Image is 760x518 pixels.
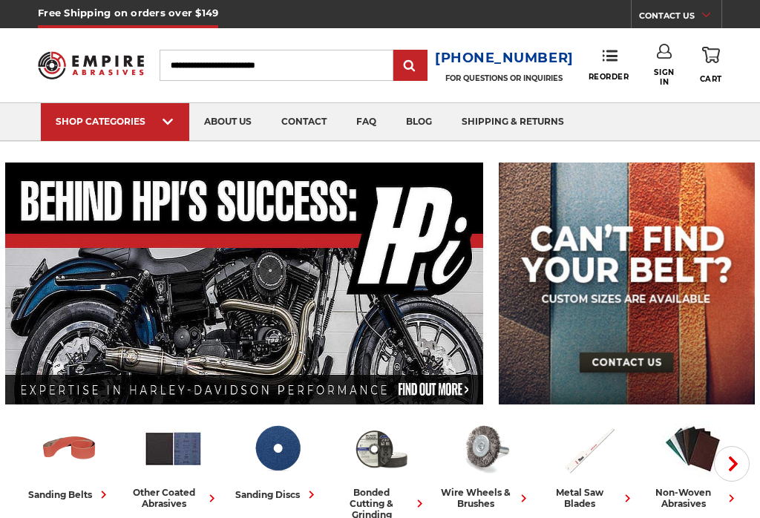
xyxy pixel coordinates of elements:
div: wire wheels & brushes [439,487,531,509]
a: metal saw blades [543,418,635,509]
input: Submit [396,51,425,81]
a: [PHONE_NUMBER] [435,47,574,69]
img: promo banner for custom belts. [499,163,756,404]
img: Wire Wheels & Brushes [454,418,516,479]
a: about us [189,103,266,141]
img: Bonded Cutting & Grinding [350,418,412,479]
span: Cart [700,74,722,84]
a: wire wheels & brushes [439,418,531,509]
a: Cart [700,44,722,86]
a: sanding discs [232,418,324,502]
a: other coated abrasives [128,418,220,509]
img: Non-woven Abrasives [662,418,724,479]
a: CONTACT US [639,7,721,28]
img: Metal Saw Blades [558,418,620,479]
div: sanding belts [28,487,111,502]
a: contact [266,103,341,141]
span: Reorder [589,72,629,82]
p: FOR QUESTIONS OR INQUIRIES [435,73,574,83]
div: SHOP CATEGORIES [56,116,174,127]
a: non-woven abrasives [647,418,739,509]
button: Next [714,446,750,482]
a: blog [391,103,447,141]
a: sanding belts [24,418,116,502]
div: non-woven abrasives [647,487,739,509]
img: Empire Abrasives [38,45,143,86]
img: Sanding Discs [246,418,308,479]
div: other coated abrasives [128,487,220,509]
img: Other Coated Abrasives [142,418,204,479]
a: shipping & returns [447,103,579,141]
div: metal saw blades [543,487,635,509]
a: Reorder [589,49,629,81]
div: sanding discs [235,487,319,502]
img: Banner for an interview featuring Horsepower Inc who makes Harley performance upgrades featured o... [5,163,484,404]
img: Sanding Belts [39,418,100,479]
a: faq [341,103,391,141]
span: Sign In [649,68,680,87]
